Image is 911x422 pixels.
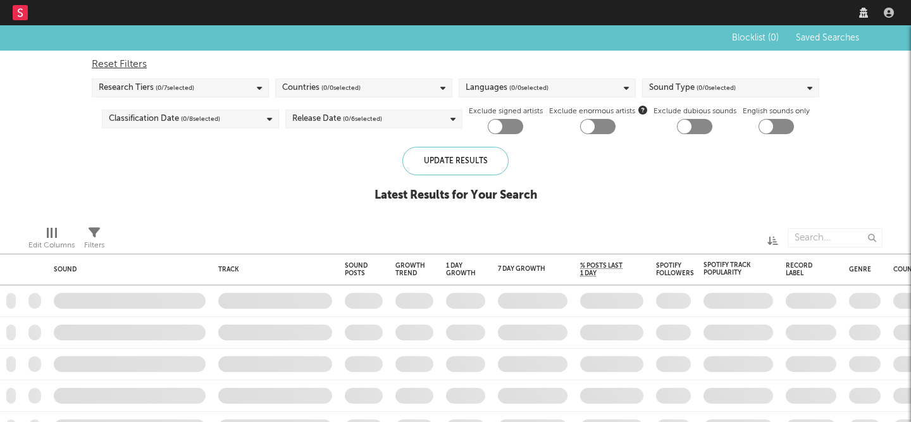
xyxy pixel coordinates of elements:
[109,111,220,127] div: Classification Date
[703,261,754,276] div: Spotify Track Popularity
[84,238,104,253] div: Filters
[649,80,736,96] div: Sound Type
[796,34,862,42] span: Saved Searches
[402,147,509,175] div: Update Results
[375,188,537,203] div: Latest Results for Your Search
[743,104,810,119] label: English sounds only
[181,111,220,127] span: ( 0 / 8 selected)
[469,104,543,119] label: Exclude signed artists
[28,222,75,259] div: Edit Columns
[84,222,104,259] div: Filters
[638,104,647,116] button: Exclude enormous artists
[345,262,368,277] div: Sound Posts
[509,80,548,96] span: ( 0 / 0 selected)
[321,80,361,96] span: ( 0 / 0 selected)
[446,262,476,277] div: 1 Day Growth
[395,262,427,277] div: Growth Trend
[788,228,883,247] input: Search...
[99,80,194,96] div: Research Tiers
[343,111,382,127] span: ( 0 / 6 selected)
[697,80,736,96] span: ( 0 / 0 selected)
[282,80,361,96] div: Countries
[54,266,199,273] div: Sound
[656,262,694,277] div: Spotify Followers
[786,262,817,277] div: Record Label
[549,104,647,119] span: Exclude enormous artists
[792,33,862,43] button: Saved Searches
[28,238,75,253] div: Edit Columns
[292,111,382,127] div: Release Date
[580,262,624,277] span: % Posts Last 1 Day
[466,80,548,96] div: Languages
[768,34,779,42] span: ( 0 )
[156,80,194,96] span: ( 0 / 7 selected)
[498,265,548,273] div: 7 Day Growth
[654,104,736,119] label: Exclude dubious sounds
[218,266,326,273] div: Track
[849,266,871,273] div: Genre
[92,57,819,72] div: Reset Filters
[732,34,779,42] span: Blocklist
